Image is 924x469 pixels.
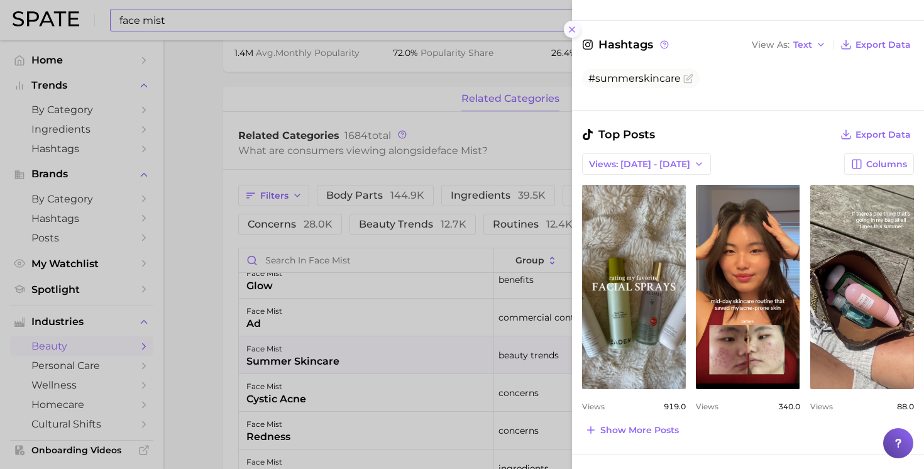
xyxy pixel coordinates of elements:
span: Views [810,402,833,411]
span: Text [793,41,812,48]
span: Export Data [855,130,911,140]
span: #summerskincare [588,72,681,84]
button: Export Data [837,36,914,53]
span: 919.0 [664,402,686,411]
button: Show more posts [582,421,682,439]
span: Export Data [855,40,911,50]
span: Views [696,402,718,411]
button: Columns [844,153,914,175]
button: Views: [DATE] - [DATE] [582,153,711,175]
span: Views: [DATE] - [DATE] [589,159,690,170]
button: Export Data [837,126,914,143]
span: Views [582,402,605,411]
span: 340.0 [778,402,800,411]
span: 88.0 [897,402,914,411]
span: Show more posts [600,425,679,436]
span: View As [752,41,789,48]
button: Flag as miscategorized or irrelevant [683,74,693,84]
span: Hashtags [582,36,671,53]
span: Columns [866,159,907,170]
button: View AsText [749,36,829,53]
span: Top Posts [582,126,655,143]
